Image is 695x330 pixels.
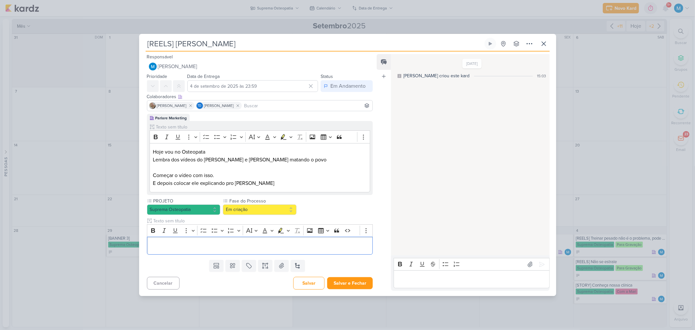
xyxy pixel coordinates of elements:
[153,198,213,204] label: PROJETO
[187,74,220,79] label: Data de Entrega
[147,204,221,215] button: Suprema Osteopatia
[394,270,549,288] div: Editor editing area: main
[153,172,367,179] p: Começar o vídeo com isso.
[293,277,325,290] button: Salvar
[153,148,367,164] p: Hoje vou no Osteopata Lembra dos vídeos do [PERSON_NAME] e [PERSON_NAME] matando o povo
[537,73,546,79] div: 15:03
[152,217,373,224] input: Texto sem título
[149,63,157,70] img: MARIANA MIRANDA
[403,72,470,79] div: [PERSON_NAME] criou este kard
[150,143,370,192] div: Editor editing area: main
[147,54,173,60] label: Responsável
[153,179,367,187] p: E depois colocar ele explicando pro [PERSON_NAME]
[229,198,297,204] label: Fase do Processo
[321,80,373,92] button: Em Andamento
[157,103,187,109] span: [PERSON_NAME]
[147,74,167,79] label: Prioridade
[327,277,373,289] button: Salvar e Fechar
[243,102,371,110] input: Buscar
[321,74,333,79] label: Status
[146,38,483,50] input: Kard Sem Título
[330,82,366,90] div: Em Andamento
[150,130,370,143] div: Editor toolbar
[147,237,373,255] div: Editor editing area: main
[147,277,180,290] button: Cancelar
[204,103,234,109] span: [PERSON_NAME]
[155,124,370,130] input: Texto sem título
[198,104,202,108] p: Td
[196,102,203,109] div: Thais de carvalho
[147,93,373,100] div: Colaboradores
[149,102,156,109] img: Sarah Violante
[223,204,297,215] button: Em criação
[187,80,318,92] input: Select a date
[394,258,549,271] div: Editor toolbar
[147,61,373,72] button: [PERSON_NAME]
[147,224,373,237] div: Editor toolbar
[488,41,493,46] div: Ligar relógio
[155,115,187,121] div: Parlare Marketing
[158,63,197,70] span: [PERSON_NAME]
